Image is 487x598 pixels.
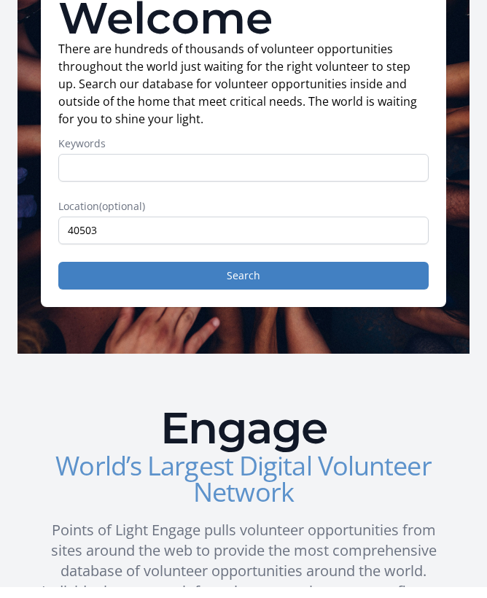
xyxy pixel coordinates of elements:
p: There are hundreds of thousands of volunteer opportunities throughout the world just waiting for ... [58,51,429,139]
label: Location [58,210,429,225]
label: Keywords [58,147,429,162]
h1: Welcome [58,7,429,51]
span: (optional) [99,210,145,224]
button: Search [58,273,429,300]
h3: World’s Largest Digital Volunteer Network [35,464,452,516]
h2: Engage [35,417,452,461]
